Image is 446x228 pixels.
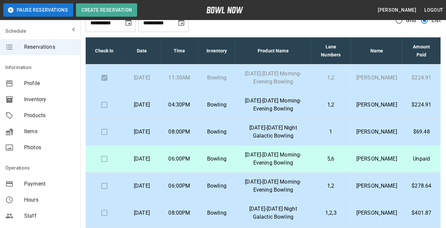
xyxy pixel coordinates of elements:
span: Items [24,128,75,136]
p: 5,6 [316,155,346,163]
span: Inventory [24,95,75,103]
p: 1 [316,128,346,136]
button: Create Reservation [76,3,137,17]
p: 1,2 [316,182,346,190]
th: Check In [86,37,123,64]
p: 08:00PM [166,209,193,217]
th: Time [161,37,198,64]
span: Staff [24,212,75,220]
p: [DATE] [128,101,155,109]
p: [PERSON_NAME] [356,74,397,82]
button: Pause Reservations [3,3,73,17]
p: [DATE] [128,209,155,217]
p: [DATE]-[DATE] Night Galactic Bowling [241,124,305,140]
p: [DATE]-[DATE] Morning-Evening Bowling [241,178,305,194]
p: Bowling [203,128,230,136]
p: [DATE] [128,74,155,82]
span: Reservations [24,43,75,51]
p: 11:30AM [166,74,193,82]
p: $401.87 [408,209,435,217]
span: List [432,16,441,24]
button: Choose date, selected date is Sep 5, 2025 [122,16,135,29]
p: Bowling [203,209,230,217]
p: [PERSON_NAME] [356,101,397,109]
button: Logout [422,4,446,16]
span: Photos [24,144,75,152]
p: [PERSON_NAME] [356,155,397,163]
button: [PERSON_NAME] [375,4,419,16]
th: Amount Paid [403,37,441,64]
p: [PERSON_NAME] [356,182,397,190]
p: 08:00PM [166,128,193,136]
th: Date [123,37,161,64]
p: $278.64 [408,182,435,190]
p: [DATE]-[DATE] Night Galactic Bowling [241,205,305,221]
p: [DATE] [128,155,155,163]
p: 1,2 [316,74,346,82]
span: Grid [406,16,416,24]
span: Profile [24,79,75,87]
p: 06:00PM [166,182,193,190]
p: Bowling [203,182,230,190]
th: Product Name [236,37,311,64]
img: logo [206,7,243,13]
p: [PERSON_NAME] [356,128,397,136]
p: [DATE]-[DATE] Morning-Evening Bowling [241,97,305,113]
p: [DATE] [128,128,155,136]
p: 1,2 [316,101,346,109]
p: 04:30PM [166,101,193,109]
p: Bowling [203,155,230,163]
p: Bowling [203,74,230,82]
th: Name [351,37,403,64]
p: $224.91 [408,101,435,109]
p: [PERSON_NAME] [356,209,397,217]
p: 1,2,3 [316,209,346,217]
p: [DATE] [128,182,155,190]
p: [DATE]-[DATE] Morning-Evening Bowling [241,151,305,167]
p: $69.48 [408,128,435,136]
span: Payment [24,180,75,188]
p: 06:00PM [166,155,193,163]
p: [DATE]-[DATE] Morning-Evening Bowling [241,70,305,86]
p: Bowling [203,101,230,109]
span: Hours [24,196,75,204]
p: Unpaid [408,155,435,163]
th: Inventory [198,37,236,64]
span: Products [24,111,75,120]
th: Lane Numbers [311,37,351,64]
button: Choose date, selected date is Oct 5, 2025 [175,16,188,29]
p: $224.91 [408,74,435,82]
